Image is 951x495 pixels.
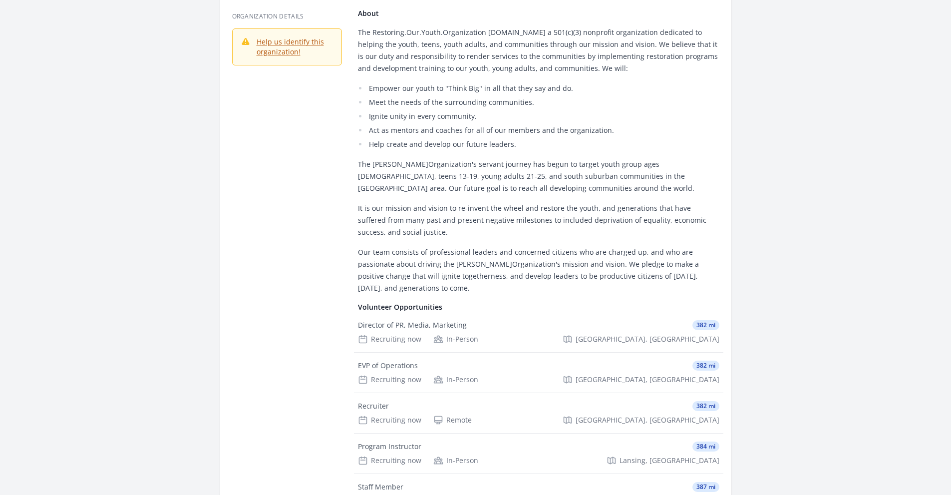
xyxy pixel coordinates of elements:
p: The Restoring.Our.Youth.Organization [DOMAIN_NAME] a 501(c)(3) nonprofit organization dedicated t... [358,26,719,74]
span: Lansing, [GEOGRAPHIC_DATA] [620,456,719,466]
p: The [PERSON_NAME]Organization's servant journey has begun to target youth group ages [DEMOGRAPHIC... [358,158,719,194]
div: In-Person [433,456,478,466]
span: 384 mi [692,442,719,452]
a: Director of PR, Media, Marketing 382 mi Recruiting now In-Person [GEOGRAPHIC_DATA], [GEOGRAPHIC_D... [354,312,723,352]
li: Ignite unity in every community. [358,110,719,122]
div: Director of PR, Media, Marketing [358,320,467,330]
p: Our team consists of professional leaders and concerned citizens who are charged up, and who are ... [358,246,719,294]
span: [GEOGRAPHIC_DATA], [GEOGRAPHIC_DATA] [576,334,719,344]
li: Empower our youth to "Think Big" in all that they say and do. [358,82,719,94]
h4: About [358,8,719,18]
li: Help create and develop our future leaders. [358,138,719,150]
a: Recruiter 382 mi Recruiting now Remote [GEOGRAPHIC_DATA], [GEOGRAPHIC_DATA] [354,393,723,433]
div: Recruiter [358,401,389,411]
span: 382 mi [692,361,719,371]
h4: Volunteer Opportunities [358,302,719,312]
span: 382 mi [692,401,719,411]
a: Help us identify this organization! [257,37,324,56]
div: Recruiting now [358,415,421,425]
div: Recruiting now [358,456,421,466]
div: EVP of Operations [358,361,418,371]
div: Recruiting now [358,375,421,385]
li: Act as mentors and coaches for all of our members and the organization. [358,124,719,136]
span: 382 mi [692,320,719,330]
span: [GEOGRAPHIC_DATA], [GEOGRAPHIC_DATA] [576,375,719,385]
span: [GEOGRAPHIC_DATA], [GEOGRAPHIC_DATA] [576,415,719,425]
div: Recruiting now [358,334,421,344]
a: Program Instructor 384 mi Recruiting now In-Person Lansing, [GEOGRAPHIC_DATA] [354,434,723,474]
div: In-Person [433,334,478,344]
div: Remote [433,415,472,425]
div: Staff Member [358,482,403,492]
div: In-Person [433,375,478,385]
li: Meet the needs of the surrounding communities. [358,96,719,108]
h3: Organization Details [232,12,342,20]
div: Program Instructor [358,442,421,452]
p: It is our mission and vision to re-invent the wheel and restore the youth, and generations that h... [358,202,719,238]
a: EVP of Operations 382 mi Recruiting now In-Person [GEOGRAPHIC_DATA], [GEOGRAPHIC_DATA] [354,353,723,393]
span: 387 mi [692,482,719,492]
